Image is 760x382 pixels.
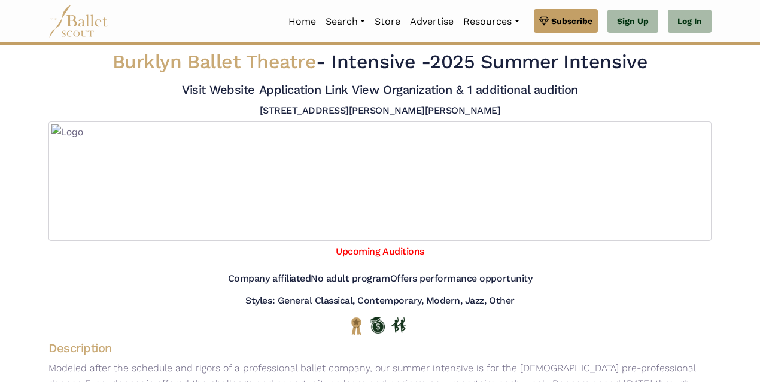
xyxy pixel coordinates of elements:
[105,50,655,75] h2: - 2025 Summer Intensive
[259,82,348,97] a: Application Link
[245,295,514,307] h5: Styles: General Classical, Contemporary, Modern, Jazz, Other
[352,82,577,97] a: View Organization & 1 additional audition
[370,317,385,334] img: Offers Scholarship
[390,273,533,285] h5: Offers performance opportunity
[311,273,390,285] h5: No adult program
[458,9,524,34] a: Resources
[260,105,501,117] h5: [STREET_ADDRESS][PERSON_NAME][PERSON_NAME]
[370,9,405,34] a: Store
[113,50,316,73] span: Burklyn Ballet Theatre
[284,9,321,34] a: Home
[48,121,712,241] img: Logo
[551,14,592,27] span: Subscribe
[331,50,430,73] span: Intensive -
[228,273,311,285] h5: Company affiliated
[336,246,424,257] a: Upcoming Auditions
[539,14,549,27] img: gem.svg
[534,9,598,33] a: Subscribe
[607,10,658,33] a: Sign Up
[182,82,255,97] a: Visit Website
[349,317,364,335] img: National
[668,10,712,33] a: Log In
[405,9,458,34] a: Advertise
[39,340,721,356] h4: Description
[321,9,370,34] a: Search
[391,317,406,333] img: In Person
